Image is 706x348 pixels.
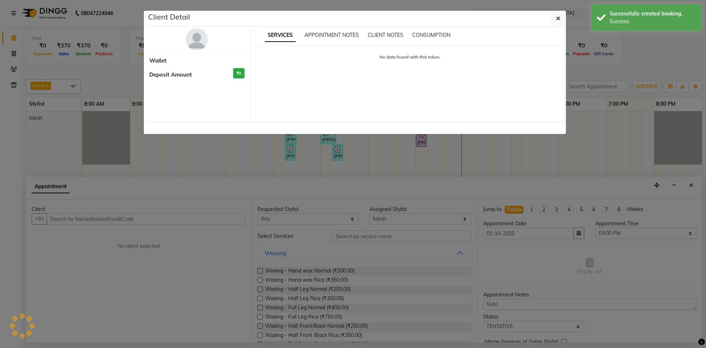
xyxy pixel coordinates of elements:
img: avatar [186,28,208,50]
div: Successfully created booking. [610,10,696,18]
h3: ₹0 [233,68,245,79]
p: No data found with this token. [263,54,557,60]
span: APPOINTMENT NOTES [304,32,359,38]
span: Wallet [149,57,167,65]
span: CLIENT NOTES [368,32,403,38]
span: SERVICES [265,29,296,42]
span: CONSUMPTION [412,32,450,38]
div: Success [610,18,696,25]
h5: Client Detail [148,11,190,22]
span: Deposit Amount [149,71,192,79]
